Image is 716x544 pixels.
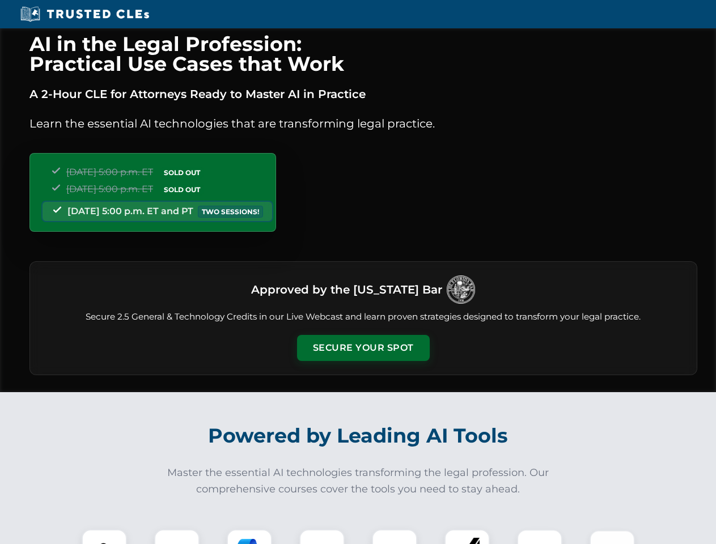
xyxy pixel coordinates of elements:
p: Master the essential AI technologies transforming the legal profession. Our comprehensive courses... [160,465,557,498]
p: Learn the essential AI technologies that are transforming legal practice. [29,114,697,133]
button: Secure Your Spot [297,335,430,361]
p: A 2-Hour CLE for Attorneys Ready to Master AI in Practice [29,85,697,103]
img: Trusted CLEs [17,6,152,23]
p: Secure 2.5 General & Technology Credits in our Live Webcast and learn proven strategies designed ... [44,311,683,324]
h1: AI in the Legal Profession: Practical Use Cases that Work [29,34,697,74]
img: Logo [447,275,475,304]
span: SOLD OUT [160,184,204,195]
h2: Powered by Leading AI Tools [44,416,672,456]
span: [DATE] 5:00 p.m. ET [66,184,153,194]
span: [DATE] 5:00 p.m. ET [66,167,153,177]
h3: Approved by the [US_STATE] Bar [251,279,442,300]
span: SOLD OUT [160,167,204,178]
